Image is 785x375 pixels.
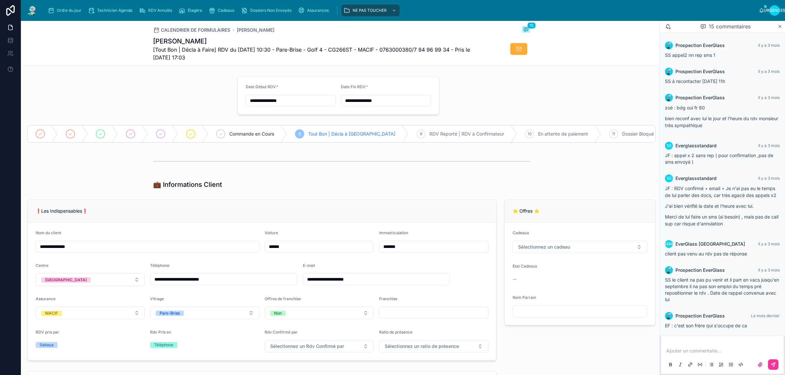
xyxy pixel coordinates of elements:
[675,175,697,181] font: Everglass
[703,267,725,273] font: EverGlass
[665,78,725,84] font: SS à recontacter [DATE] 11h
[270,343,344,349] font: Sélectionnez un Rdv Confirmé par
[26,5,38,16] img: Logo de l'application
[513,208,539,214] font: ⭐ Offres ⭐
[385,343,459,349] font: Sélectionnez un ratio de présence
[154,342,173,347] font: Téléphone
[150,296,164,301] font: Vitrage
[758,176,780,181] font: Il y a 3 mois
[758,143,780,148] font: Il y a 3 mois
[513,230,529,235] font: Cadeaux
[45,277,87,282] font: [GEOGRAPHIC_DATA]
[379,330,412,334] font: Ratio de présence
[150,263,169,268] font: Téléphone
[274,311,282,316] font: Non
[36,330,59,334] font: RDV pris par
[667,176,672,181] font: SE
[513,276,516,282] font: --
[758,268,780,272] font: Il y a 3 mois
[522,26,530,34] button: 15
[612,131,615,136] font: 11
[153,46,470,61] font: [Tout Bon | Décla à Faire] RDV du [DATE] 10:30 - Pare-Brise - Golf 4 - CG266ST - MACIF - 07630003...
[36,230,61,235] font: Nom du client
[429,131,504,137] font: RDV Reporté | RDV à Confirmateur
[675,69,702,74] font: Prospection
[46,5,86,16] a: Ordre du jour
[137,5,177,16] a: RDV Annulés
[36,273,145,286] button: Bouton de sélection
[299,131,301,136] font: 8
[530,23,533,28] font: 15
[97,8,132,13] font: Technicien Agenda
[420,131,422,136] font: 9
[307,8,329,13] font: Assurances
[665,52,715,58] font: SS appel2 nn rep sms 1
[665,153,773,165] font: JF : appel x 2 sans rep ( pour confirmation ,pas de sms envoyé )
[379,230,408,235] font: Immatriculation
[160,311,180,316] font: Pare-Brise
[150,330,171,334] font: Rdv Pris en
[518,244,570,250] font: Sélectionnez un cadeau
[513,295,536,300] font: Nom Parrain
[665,323,747,328] font: EF : c'est son frère qui s'occupe de ca
[265,230,278,235] font: Voiture
[237,27,274,33] a: [PERSON_NAME]
[246,84,276,89] font: Date Début RDV
[699,241,745,247] font: [GEOGRAPHIC_DATA]
[665,214,778,226] font: Merci de lui faire un sms (si besoin) , mais pas de call sup car risque d'annulation
[665,203,754,209] font: J'ai bien vérifié la date et l'heure avec lui.
[513,264,537,269] font: Etat Cadeaux
[703,95,725,100] font: EverGlass
[57,8,81,13] font: Ordre du jour
[703,42,725,48] font: EverGlass
[265,340,374,352] button: Bouton de sélection
[265,330,298,334] font: Rdv Confirmé par
[341,84,366,89] font: Date Fin RDV
[675,313,702,318] font: Prospection
[675,143,697,148] font: Everglass
[379,296,397,301] font: Franchise
[665,277,779,302] font: SS le client na pas pu venir et il part en vacs jusqu'en septembre il na pas son emploi du temps ...
[177,5,207,16] a: Étagère
[250,8,291,13] font: Dossiers Non Envoyés
[303,263,315,268] font: E-mail
[207,5,239,16] a: Cadeaux
[265,307,374,319] button: Bouton de sélection
[513,241,647,253] button: Bouton de sélection
[675,267,702,273] font: Prospection
[675,95,702,100] font: Prospection
[153,37,207,45] font: [PERSON_NAME]
[86,5,137,16] a: Technicien Agenda
[353,8,387,13] font: NE PAS TOUCHER
[751,313,780,318] font: Le mois dernier
[161,27,230,33] font: CALENDRIER DE FORMULAIRES
[758,241,780,246] font: Il y a 3 mois
[665,251,747,256] font: client pas venu au rdv pas de réponse
[703,69,725,74] font: EverGlass
[36,296,56,301] font: Assurance
[665,186,776,198] font: JF : RDV confirmé + email + Je n'ai pas eu le temps de lui parler des docs, car très agacé des ap...
[709,23,751,30] font: 15 commentaires
[229,131,274,137] font: Commande en Cours
[218,8,235,13] font: Cadeaux
[148,8,172,13] font: RDV Annulés
[758,43,780,48] font: Il y a 3 mois
[528,131,532,136] font: 10
[697,175,717,181] font: standard
[153,27,230,33] a: CALENDRIER DE FORMULAIRES
[379,340,488,352] button: Bouton de sélection
[341,5,400,16] a: NE PAS TOUCHER
[150,307,259,319] button: Bouton de sélection
[675,42,702,48] font: Prospection
[758,95,780,100] font: Il y a 3 mois
[36,208,88,214] font: ❗Les Indispensables❗
[622,131,710,137] font: Dossier Bloqué (Indiquer Raison Blocage)
[45,311,58,316] font: MACIF
[265,296,301,301] font: Offres de franchise
[308,131,395,137] font: Tout Bon | Décla à [GEOGRAPHIC_DATA]
[296,5,333,16] a: Assurances
[538,131,588,137] font: En attente de paiement
[239,5,296,16] a: Dossiers Non Envoyés
[36,263,48,268] font: Centre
